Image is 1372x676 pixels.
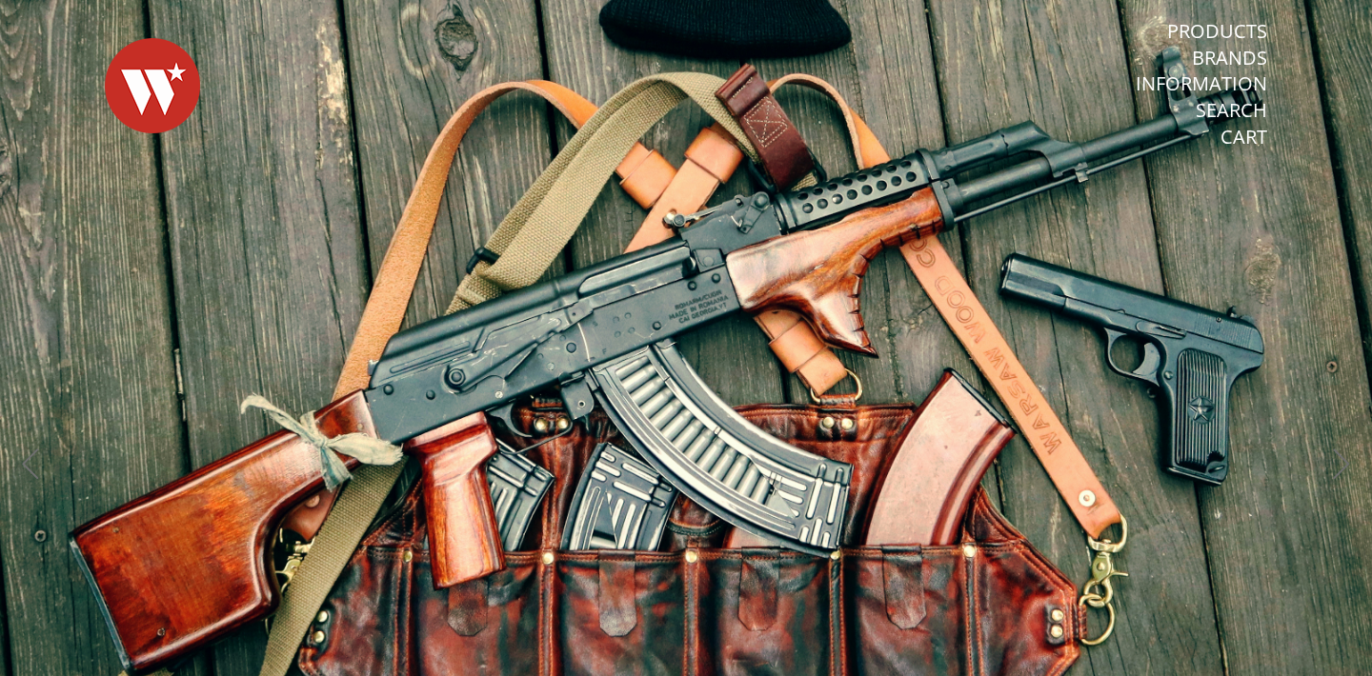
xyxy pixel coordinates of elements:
[1321,446,1362,487] button: Next
[1196,98,1267,123] a: Search
[105,19,200,152] img: Warsaw Wood Co.
[1136,71,1267,96] a: Information
[1221,125,1267,149] a: Cart
[1192,46,1267,70] a: Brands
[1167,19,1267,44] a: Products
[10,446,51,487] button: Previous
